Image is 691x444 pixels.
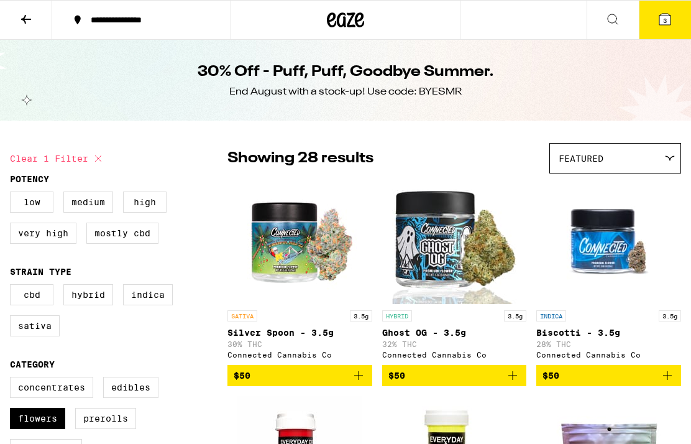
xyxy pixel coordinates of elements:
[227,365,372,386] button: Add to bag
[123,192,167,213] label: High
[382,180,527,365] a: Open page for Ghost OG - 3.5g from Connected Cannabis Co
[536,365,681,386] button: Add to bag
[63,284,113,305] label: Hybrid
[536,310,566,321] p: INDICA
[382,365,527,386] button: Add to bag
[382,351,527,359] div: Connected Cannabis Co
[63,192,113,213] label: Medium
[227,328,372,338] p: Silver Spoon - 3.5g
[504,310,526,321] p: 3.5g
[382,310,412,321] p: HYBRID
[350,310,372,321] p: 3.5g
[547,180,671,304] img: Connected Cannabis Co - Biscotti - 3.5g
[536,340,681,348] p: 28% THC
[229,85,462,99] div: End August with a stock-up! Use code: BYESMR
[663,17,667,24] span: 3
[10,359,55,369] legend: Category
[234,371,250,381] span: $50
[542,371,559,381] span: $50
[10,223,76,244] label: Very High
[75,408,136,429] label: Prerolls
[382,340,527,348] p: 32% THC
[227,180,372,365] a: Open page for Silver Spoon - 3.5g from Connected Cannabis Co
[382,328,527,338] p: Ghost OG - 3.5g
[639,1,691,39] button: 3
[10,174,49,184] legend: Potency
[198,62,494,83] h1: 30% Off - Puff, Puff, Goodbye Summer.
[10,143,106,174] button: Clear 1 filter
[103,377,158,398] label: Edibles
[86,223,158,244] label: Mostly CBD
[10,284,53,305] label: CBD
[227,340,372,348] p: 30% THC
[10,377,93,398] label: Concentrates
[536,328,681,338] p: Biscotti - 3.5g
[237,180,362,304] img: Connected Cannabis Co - Silver Spoon - 3.5g
[123,284,173,305] label: Indica
[227,148,373,169] p: Showing 28 results
[536,180,681,365] a: Open page for Biscotti - 3.5g from Connected Cannabis Co
[659,310,681,321] p: 3.5g
[392,180,516,304] img: Connected Cannabis Co - Ghost OG - 3.5g
[10,192,53,213] label: Low
[10,267,71,277] legend: Strain Type
[10,408,65,429] label: Flowers
[536,351,681,359] div: Connected Cannabis Co
[227,351,372,359] div: Connected Cannabis Co
[227,310,257,321] p: SATIVA
[388,371,405,381] span: $50
[10,315,60,336] label: Sativa
[559,154,603,164] span: Featured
